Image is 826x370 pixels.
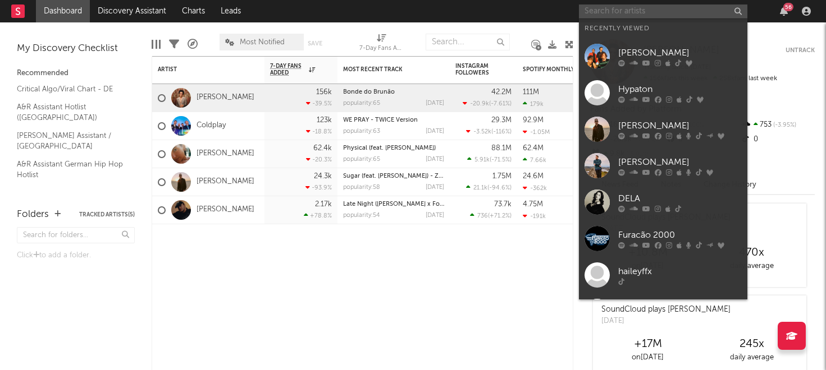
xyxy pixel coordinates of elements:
[359,42,404,55] div: 7-Day Fans Added (7-Day Fans Added)
[596,337,700,351] div: +17M
[523,201,543,208] div: 4.75M
[700,351,804,364] div: daily average
[426,212,444,219] div: [DATE]
[601,316,731,327] div: [DATE]
[79,212,135,218] button: Tracked Artists(5)
[579,38,747,75] a: [PERSON_NAME]
[523,89,539,96] div: 111M
[17,158,124,181] a: A&R Assistant German Hip Hop Hotlist
[596,351,700,364] div: on [DATE]
[426,156,444,163] div: [DATE]
[523,173,544,180] div: 24.6M
[523,117,544,124] div: 92.9M
[17,187,124,210] a: Spotify Track Velocity Chart / DE
[455,63,495,76] div: Instagram Followers
[493,129,510,135] span: -116 %
[618,82,742,96] div: Hypaton
[343,173,444,179] div: Sugar (feat. Francesco Yates) - Zerb Remix
[169,28,179,61] div: Filters
[618,46,742,59] div: [PERSON_NAME]
[523,66,607,73] div: Spotify Monthly Listeners
[17,67,135,80] div: Recommended
[343,89,395,95] a: Bonde do Brunão
[523,145,544,152] div: 62.4M
[306,100,332,107] div: -39.5 %
[491,157,510,163] span: -71.5 %
[17,83,124,95] a: Critical Algo/Viral Chart - DE
[313,145,332,152] div: 62.4k
[315,201,332,208] div: 2.17k
[579,75,747,111] a: Hypaton
[523,100,544,108] div: 179k
[343,184,380,191] div: popularity: 58
[270,63,306,76] span: 7-Day Fans Added
[490,213,510,219] span: +71.2 %
[343,201,444,207] div: Late Night (Marten Lou x Foals)
[426,128,444,135] div: [DATE]
[197,93,254,103] a: [PERSON_NAME]
[579,147,747,184] a: [PERSON_NAME]
[426,34,510,50] input: Search...
[197,177,254,187] a: [PERSON_NAME]
[17,208,49,221] div: Folders
[343,128,380,135] div: popularity: 63
[491,145,512,152] div: 88.1M
[618,119,742,132] div: [PERSON_NAME]
[306,156,332,163] div: -20.3 %
[466,128,512,135] div: ( )
[772,122,796,128] span: -3.95 %
[601,304,731,316] div: SoundCloud plays [PERSON_NAME]
[740,132,815,147] div: 0
[700,337,804,351] div: 245 x
[197,149,254,159] a: [PERSON_NAME]
[618,228,742,242] div: Furacão 2000
[491,117,512,124] div: 29.3M
[152,28,161,61] div: Edit Columns
[317,117,332,124] div: 123k
[618,192,742,205] div: DELA
[579,220,747,257] a: Furacão 2000
[305,184,332,191] div: -93.9 %
[618,265,742,278] div: haileyffx
[426,184,444,191] div: [DATE]
[304,212,332,219] div: +78.8 %
[343,173,468,179] a: Sugar (feat. [PERSON_NAME]) - Zerb Remix
[491,101,510,107] span: -7.61 %
[343,145,444,151] div: Physical (feat. Troye Sivan)
[523,184,547,192] div: -362k
[240,39,285,46] span: Most Notified
[786,45,815,56] button: Untrack
[783,3,793,11] div: 56
[316,89,332,96] div: 156k
[343,201,449,207] a: Late Night ([PERSON_NAME] x Foals)
[618,155,742,169] div: [PERSON_NAME]
[343,117,418,123] a: WE PRAY - TWICE Version
[523,156,546,164] div: 7.66k
[585,22,742,35] div: Recently Viewed
[523,212,546,220] div: -191k
[197,121,226,131] a: Coldplay
[473,185,487,191] span: 21.1k
[579,293,747,330] a: [PERSON_NAME]
[17,101,124,124] a: A&R Assistant Hotlist ([GEOGRAPHIC_DATA])
[343,145,436,151] a: Physical (feat. [PERSON_NAME])
[343,117,444,123] div: WE PRAY - TWICE Version
[466,184,512,191] div: ( )
[470,212,512,219] div: ( )
[343,66,427,73] div: Most Recent Track
[491,89,512,96] div: 42.2M
[700,260,804,273] div: daily average
[426,100,444,107] div: [DATE]
[17,129,124,152] a: [PERSON_NAME] Assistant / [GEOGRAPHIC_DATA]
[343,100,380,107] div: popularity: 65
[17,249,135,262] div: Click to add a folder.
[523,128,550,136] div: -1.05M
[579,111,747,147] a: [PERSON_NAME]
[306,128,332,135] div: -18.8 %
[314,173,332,180] div: 24.3k
[477,213,488,219] span: 736
[492,173,512,180] div: 1.75M
[467,156,512,163] div: ( )
[740,118,815,132] div: 753
[17,227,135,243] input: Search for folders...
